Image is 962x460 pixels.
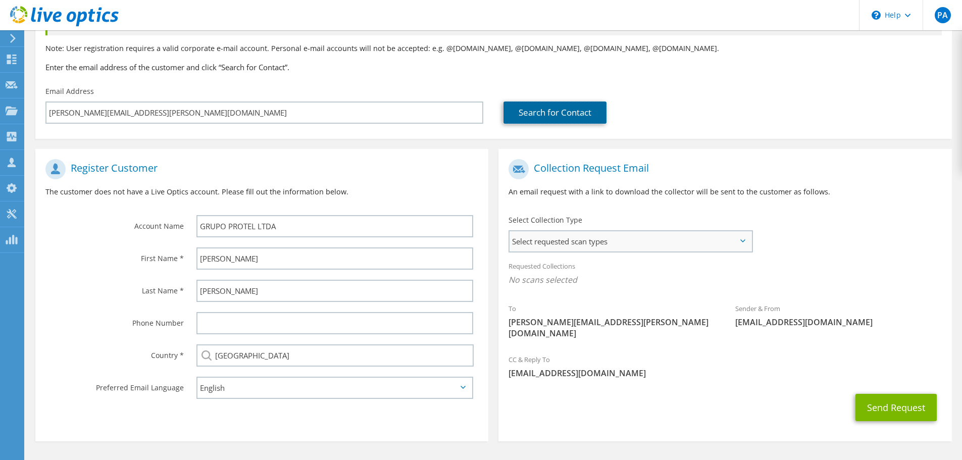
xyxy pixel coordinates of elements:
label: Select Collection Type [509,215,582,225]
p: The customer does not have a Live Optics account. Please fill out the information below. [45,186,478,197]
span: Select requested scan types [510,231,751,251]
label: Country * [45,344,184,361]
span: No scans selected [509,274,941,285]
a: Search for Contact [503,101,606,124]
span: [PERSON_NAME][EMAIL_ADDRESS][PERSON_NAME][DOMAIN_NAME] [509,317,715,339]
span: [EMAIL_ADDRESS][DOMAIN_NAME] [735,317,942,328]
span: [EMAIL_ADDRESS][DOMAIN_NAME] [509,368,941,379]
h3: Enter the email address of the customer and click “Search for Contact”. [45,62,942,73]
div: Sender & From [725,298,952,333]
label: Preferred Email Language [45,377,184,393]
label: First Name * [45,247,184,264]
label: Phone Number [45,312,184,328]
div: CC & Reply To [498,349,951,384]
div: To [498,298,725,344]
div: Requested Collections [498,255,951,293]
h1: Register Customer [45,159,473,179]
h1: Collection Request Email [509,159,936,179]
p: Note: User registration requires a valid corporate e-mail account. Personal e-mail accounts will ... [45,43,942,54]
label: Email Address [45,86,94,96]
label: Account Name [45,215,184,231]
span: PA [935,7,951,23]
svg: \n [872,11,881,20]
p: An email request with a link to download the collector will be sent to the customer as follows. [509,186,941,197]
label: Last Name * [45,280,184,296]
button: Send Request [855,394,937,421]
